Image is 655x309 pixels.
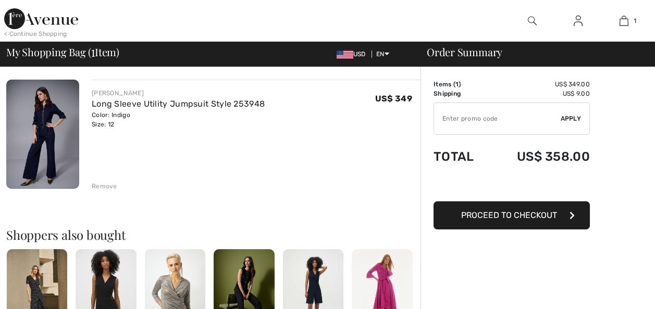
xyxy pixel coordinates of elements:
img: 1ère Avenue [4,8,78,29]
div: Order Summary [414,47,649,57]
img: My Info [574,15,583,27]
img: Long Sleeve Utility Jumpsuit Style 253948 [6,80,79,189]
span: USD [337,50,370,58]
h2: Shoppers also bought [6,228,421,241]
td: Items ( ) [434,80,489,89]
img: My Bag [620,15,628,27]
button: Proceed to Checkout [434,201,590,229]
td: US$ 9.00 [489,89,590,98]
td: Total [434,139,489,174]
img: search the website [528,15,537,27]
span: 1 [455,81,459,88]
a: Long Sleeve Utility Jumpsuit Style 253948 [92,99,265,109]
span: Proceed to Checkout [461,210,557,220]
div: [PERSON_NAME] [92,88,265,98]
span: 1 [634,16,636,25]
span: Apply [561,114,582,123]
span: My Shopping Bag ( Item) [6,47,119,57]
a: Sign In [565,15,591,28]
img: US Dollar [337,50,353,59]
div: Color: Indigo Size: 12 [92,110,265,129]
div: Remove [92,182,117,191]
td: US$ 358.00 [489,139,590,174]
td: US$ 349.00 [489,80,590,89]
a: 1 [601,15,646,27]
span: EN [376,50,389,58]
td: Shipping [434,89,489,98]
div: < Continue Shopping [4,29,67,38]
input: Promo code [434,103,561,134]
span: US$ 349 [375,94,412,104]
iframe: PayPal [434,174,590,198]
span: 1 [91,44,95,58]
